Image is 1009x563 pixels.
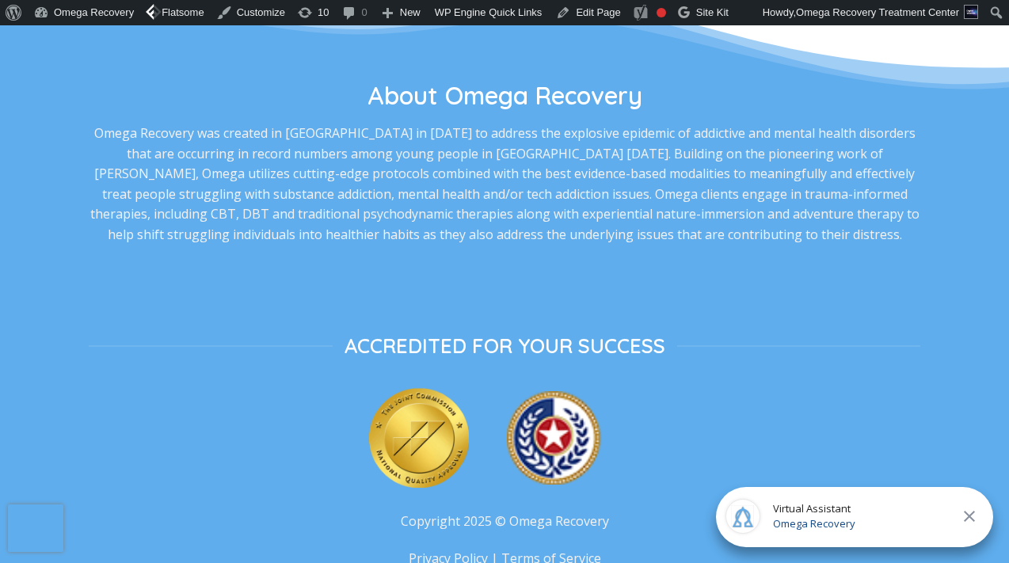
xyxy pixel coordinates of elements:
div: Focus keyphrase not set [657,8,666,17]
span: Omega Recovery Treatment Center [796,6,959,18]
h2: About Omega Recovery [89,80,920,112]
span: Accredited For Your Success [345,333,665,359]
p: Omega Recovery was created in [GEOGRAPHIC_DATA] in [DATE] to address the explosive epidemic of ad... [89,124,920,245]
span: Site Kit [696,6,729,18]
p: Copyright 2025 © Omega Recovery [160,512,849,532]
